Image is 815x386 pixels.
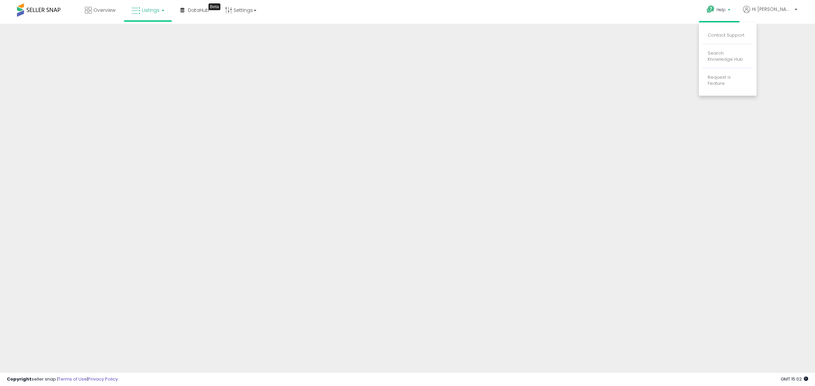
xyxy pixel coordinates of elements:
span: Listings [142,7,160,14]
span: 2025-10-14 15:02 GMT [781,376,808,382]
span: DataHub [188,7,209,14]
div: Tooltip anchor [209,3,220,10]
a: Request a Feature [708,74,730,87]
a: Terms of Use [58,376,87,382]
a: Hi [PERSON_NAME] [743,6,797,21]
div: seller snap | | [7,376,118,383]
i: Get Help [706,5,715,14]
strong: Copyright [7,376,32,382]
a: Privacy Policy [88,376,118,382]
a: Search Knowledge Hub [708,50,743,63]
span: Help [717,7,726,13]
span: Hi [PERSON_NAME] [752,6,793,13]
a: Contact Support [708,32,744,38]
span: Overview [93,7,115,14]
